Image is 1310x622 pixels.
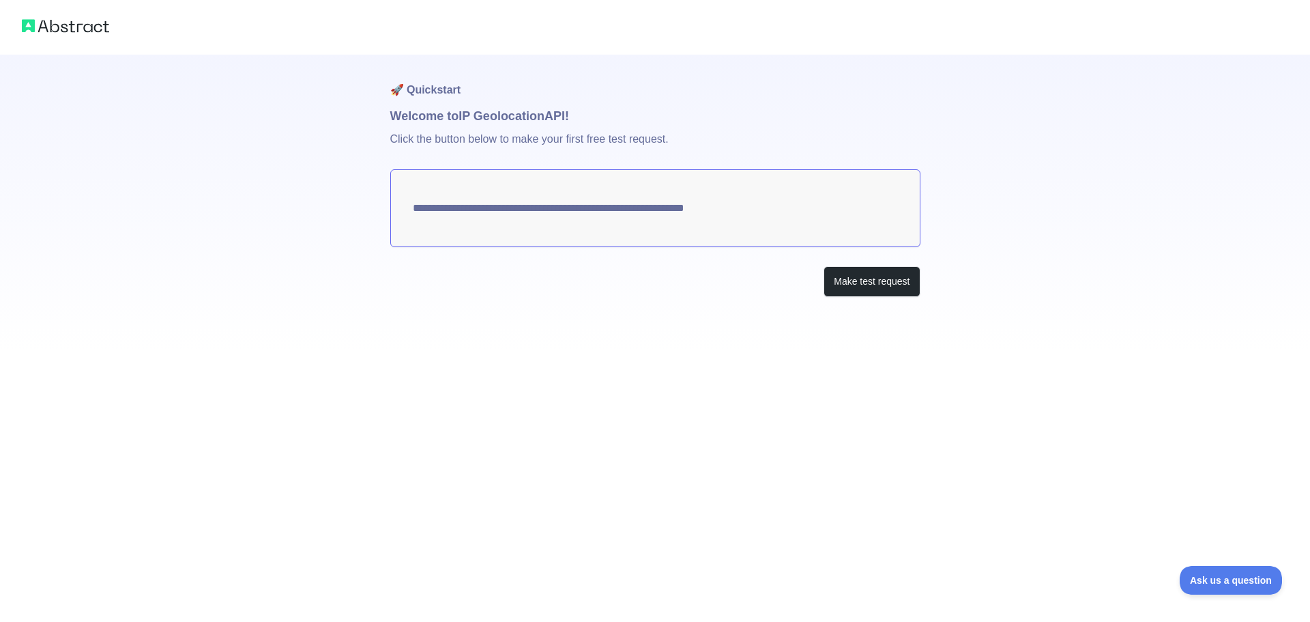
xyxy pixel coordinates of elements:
p: Click the button below to make your first free test request. [390,126,920,169]
h1: 🚀 Quickstart [390,55,920,107]
button: Make test request [824,266,920,297]
img: Abstract logo [22,16,109,36]
iframe: Toggle Customer Support [1180,566,1283,595]
h1: Welcome to IP Geolocation API! [390,107,920,126]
